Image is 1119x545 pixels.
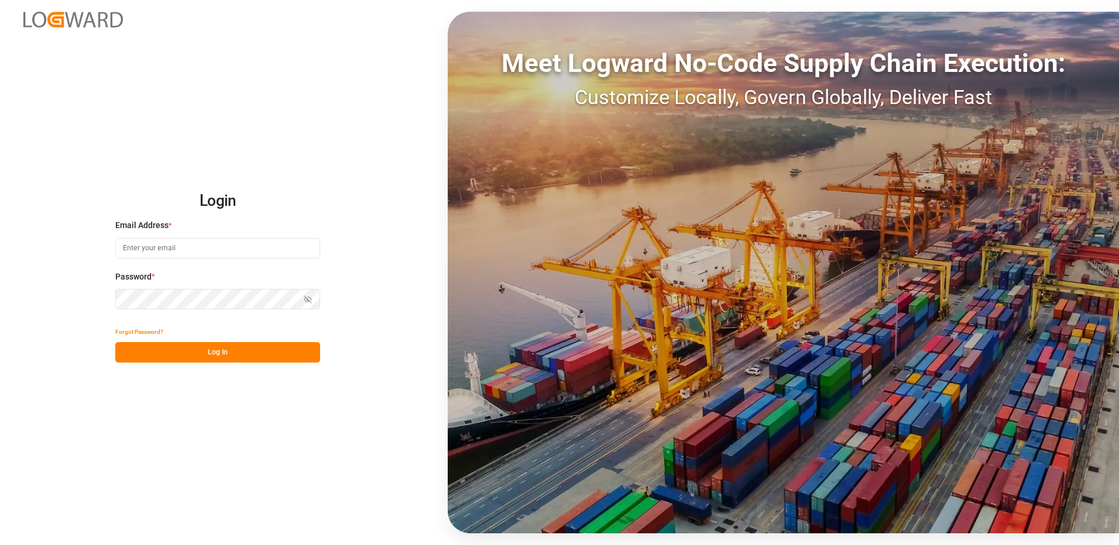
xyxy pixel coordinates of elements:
[115,342,320,363] button: Log In
[23,12,123,27] img: Logward_new_orange.png
[115,219,169,232] span: Email Address
[115,271,152,283] span: Password
[115,238,320,258] input: Enter your email
[115,182,320,220] h2: Login
[448,82,1119,112] div: Customize Locally, Govern Globally, Deliver Fast
[448,44,1119,82] div: Meet Logward No-Code Supply Chain Execution:
[115,322,163,342] button: Forgot Password?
